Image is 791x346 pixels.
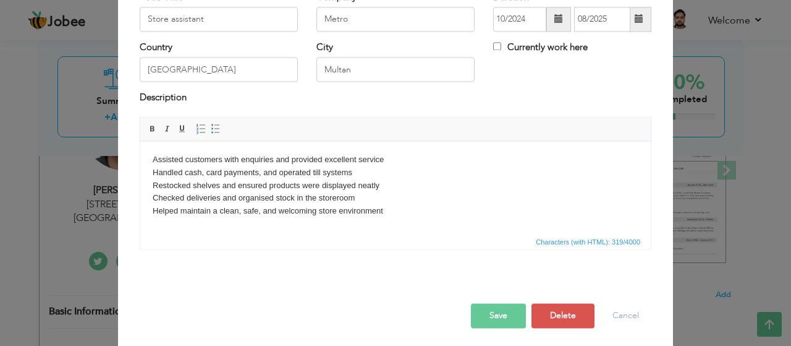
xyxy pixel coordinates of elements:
[140,141,651,234] iframe: Rich Text Editor, workEditor
[140,92,187,105] label: Description
[531,303,594,328] button: Delete
[146,122,159,136] a: Bold
[161,122,174,136] a: Italic
[574,7,630,32] input: Present
[533,236,643,248] span: Characters (with HTML): 319/4000
[471,303,526,328] button: Save
[176,122,189,136] a: Underline
[140,41,172,54] label: Country
[209,122,222,136] a: Insert/Remove Bulleted List
[533,236,644,248] div: Statistics
[316,41,333,54] label: City
[194,122,208,136] a: Insert/Remove Numbered List
[600,303,651,328] button: Cancel
[493,41,588,54] label: Currently work here
[493,42,501,50] input: Currently work here
[493,7,546,32] input: From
